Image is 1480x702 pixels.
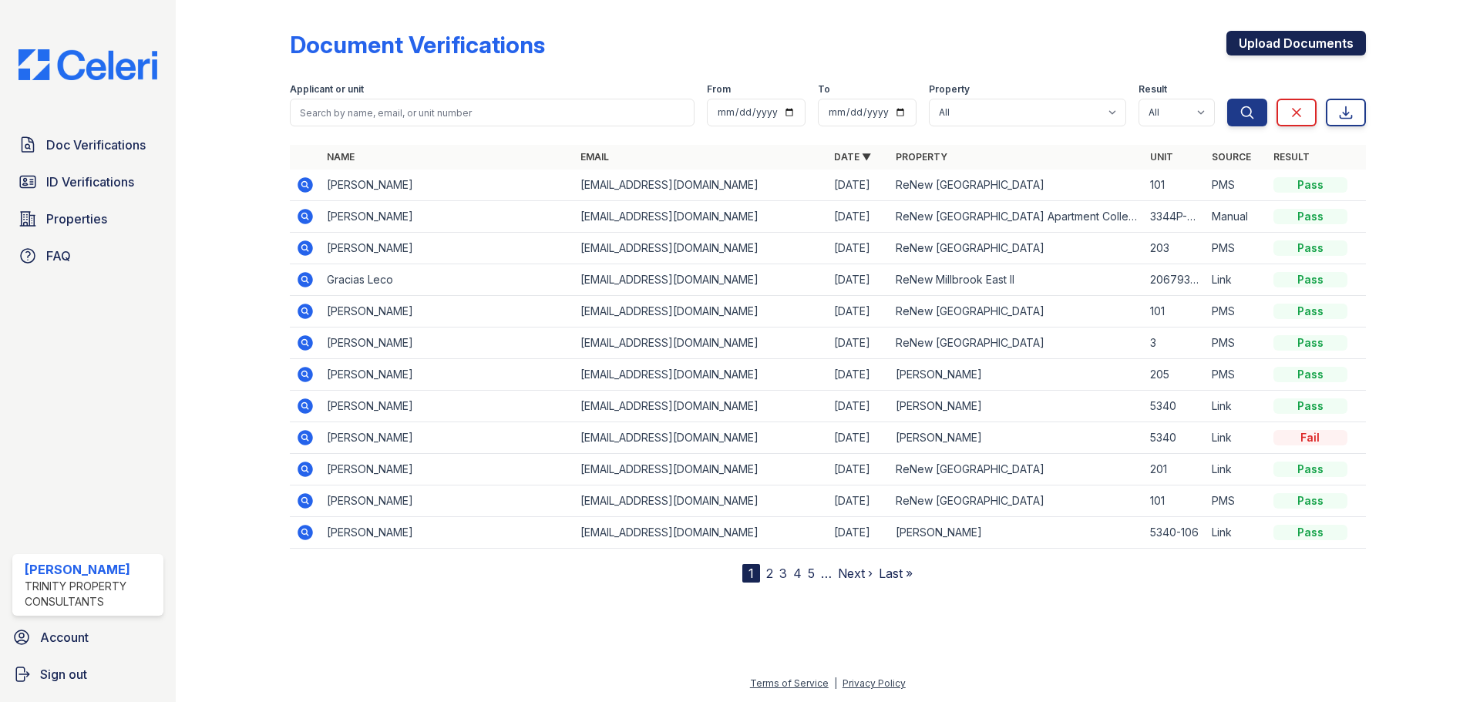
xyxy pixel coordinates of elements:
[1273,272,1347,287] div: Pass
[828,359,890,391] td: [DATE]
[750,677,829,689] a: Terms of Service
[828,422,890,454] td: [DATE]
[321,422,574,454] td: [PERSON_NAME]
[1206,264,1267,296] td: Link
[580,151,609,163] a: Email
[12,129,163,160] a: Doc Verifications
[742,564,760,583] div: 1
[1273,177,1347,193] div: Pass
[828,233,890,264] td: [DATE]
[6,49,170,80] img: CE_Logo_Blue-a8612792a0a2168367f1c8372b55b34899dd931a85d93a1a3d3e32e68fde9ad4.png
[1273,462,1347,477] div: Pass
[321,517,574,549] td: [PERSON_NAME]
[1273,367,1347,382] div: Pass
[1144,233,1206,264] td: 203
[1206,485,1267,517] td: PMS
[6,622,170,653] a: Account
[890,170,1143,201] td: ReNew [GEOGRAPHIC_DATA]
[321,201,574,233] td: [PERSON_NAME]
[574,422,828,454] td: [EMAIL_ADDRESS][DOMAIN_NAME]
[890,391,1143,422] td: [PERSON_NAME]
[321,264,574,296] td: Gracias Leco
[890,233,1143,264] td: ReNew [GEOGRAPHIC_DATA]
[828,517,890,549] td: [DATE]
[1273,335,1347,351] div: Pass
[1139,83,1167,96] label: Result
[1212,151,1251,163] a: Source
[25,579,157,610] div: Trinity Property Consultants
[574,296,828,327] td: [EMAIL_ADDRESS][DOMAIN_NAME]
[1150,151,1173,163] a: Unit
[828,170,890,201] td: [DATE]
[890,422,1143,454] td: [PERSON_NAME]
[574,391,828,422] td: [EMAIL_ADDRESS][DOMAIN_NAME]
[1206,391,1267,422] td: Link
[321,359,574,391] td: [PERSON_NAME]
[25,560,157,579] div: [PERSON_NAME]
[1144,170,1206,201] td: 101
[838,566,873,581] a: Next ›
[1206,170,1267,201] td: PMS
[12,166,163,197] a: ID Verifications
[1273,398,1347,414] div: Pass
[574,359,828,391] td: [EMAIL_ADDRESS][DOMAIN_NAME]
[12,203,163,234] a: Properties
[321,485,574,517] td: [PERSON_NAME]
[321,296,574,327] td: [PERSON_NAME]
[1273,151,1310,163] a: Result
[574,517,828,549] td: [EMAIL_ADDRESS][DOMAIN_NAME]
[46,210,107,228] span: Properties
[1206,296,1267,327] td: PMS
[929,83,970,96] label: Property
[321,391,574,422] td: [PERSON_NAME]
[40,665,87,684] span: Sign out
[1206,201,1267,233] td: Manual
[1273,209,1347,224] div: Pass
[1206,359,1267,391] td: PMS
[879,566,913,581] a: Last »
[1144,391,1206,422] td: 5340
[574,170,828,201] td: [EMAIL_ADDRESS][DOMAIN_NAME]
[574,233,828,264] td: [EMAIL_ADDRESS][DOMAIN_NAME]
[6,659,170,690] a: Sign out
[890,327,1143,359] td: ReNew [GEOGRAPHIC_DATA]
[1206,454,1267,485] td: Link
[1144,296,1206,327] td: 101
[779,566,787,581] a: 3
[1144,327,1206,359] td: 3
[1273,525,1347,540] div: Pass
[1273,493,1347,509] div: Pass
[1144,454,1206,485] td: 201
[1273,240,1347,256] div: Pass
[1226,31,1366,55] a: Upload Documents
[890,485,1143,517] td: ReNew [GEOGRAPHIC_DATA]
[1206,233,1267,264] td: PMS
[1206,422,1267,454] td: Link
[1206,327,1267,359] td: PMS
[818,83,830,96] label: To
[321,327,574,359] td: [PERSON_NAME]
[46,247,71,265] span: FAQ
[574,201,828,233] td: [EMAIL_ADDRESS][DOMAIN_NAME]
[890,264,1143,296] td: ReNew Millbrook East II
[574,264,828,296] td: [EMAIL_ADDRESS][DOMAIN_NAME]
[843,677,906,689] a: Privacy Policy
[1206,517,1267,549] td: Link
[834,151,871,163] a: Date ▼
[574,454,828,485] td: [EMAIL_ADDRESS][DOMAIN_NAME]
[828,454,890,485] td: [DATE]
[321,170,574,201] td: [PERSON_NAME]
[46,173,134,191] span: ID Verifications
[890,454,1143,485] td: ReNew [GEOGRAPHIC_DATA]
[834,677,837,689] div: |
[766,566,773,581] a: 2
[890,517,1143,549] td: [PERSON_NAME]
[321,454,574,485] td: [PERSON_NAME]
[1273,430,1347,445] div: Fail
[574,485,828,517] td: [EMAIL_ADDRESS][DOMAIN_NAME]
[828,296,890,327] td: [DATE]
[828,201,890,233] td: [DATE]
[321,233,574,264] td: [PERSON_NAME]
[290,83,364,96] label: Applicant or unit
[1144,359,1206,391] td: 205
